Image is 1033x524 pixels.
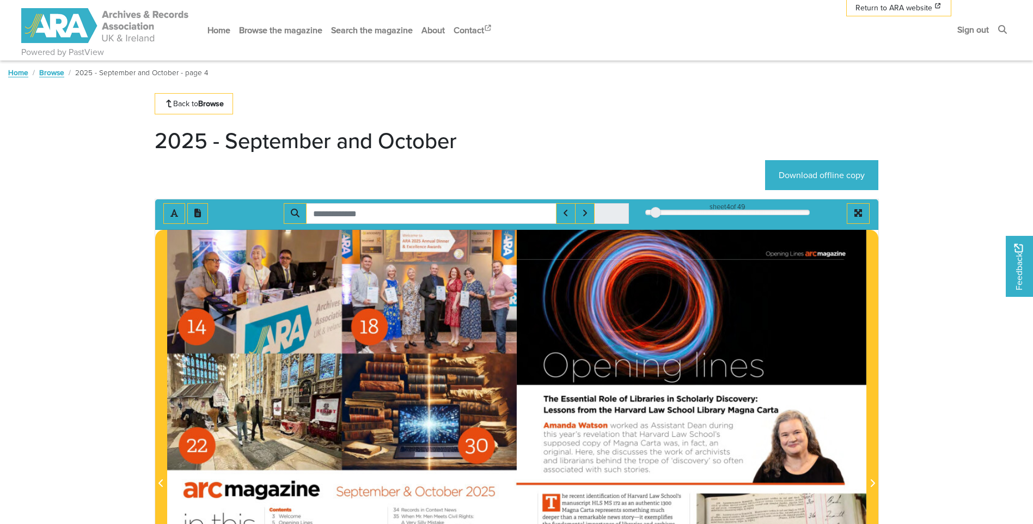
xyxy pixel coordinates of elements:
[556,203,576,224] button: Previous Match
[39,67,64,78] a: Browse
[953,15,993,44] a: Sign out
[726,202,730,212] span: 4
[847,203,870,224] button: Full screen mode
[155,93,234,114] a: Back toBrowse
[21,8,190,43] img: ARA - ARC Magazine | Powered by PastView
[21,46,104,59] a: Powered by PastView
[198,98,224,109] strong: Browse
[855,2,932,14] span: Return to ARA website
[417,16,449,45] a: About
[284,203,307,224] button: Search
[8,67,28,78] a: Home
[163,203,185,224] button: Toggle text selection (Alt+T)
[203,16,235,45] a: Home
[765,160,878,190] a: Download offline copy
[235,16,327,45] a: Browse the magazine
[1012,243,1025,290] span: Feedback
[155,127,457,154] h1: 2025 - September and October
[306,203,557,224] input: Search for
[575,203,595,224] button: Next Match
[21,2,190,50] a: ARA - ARC Magazine | Powered by PastView logo
[1006,236,1033,297] a: Would you like to provide feedback?
[75,67,208,78] span: 2025 - September and October - page 4
[645,202,810,212] div: sheet of 49
[449,16,497,45] a: Contact
[327,16,417,45] a: Search the magazine
[187,203,208,224] button: Open transcription window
